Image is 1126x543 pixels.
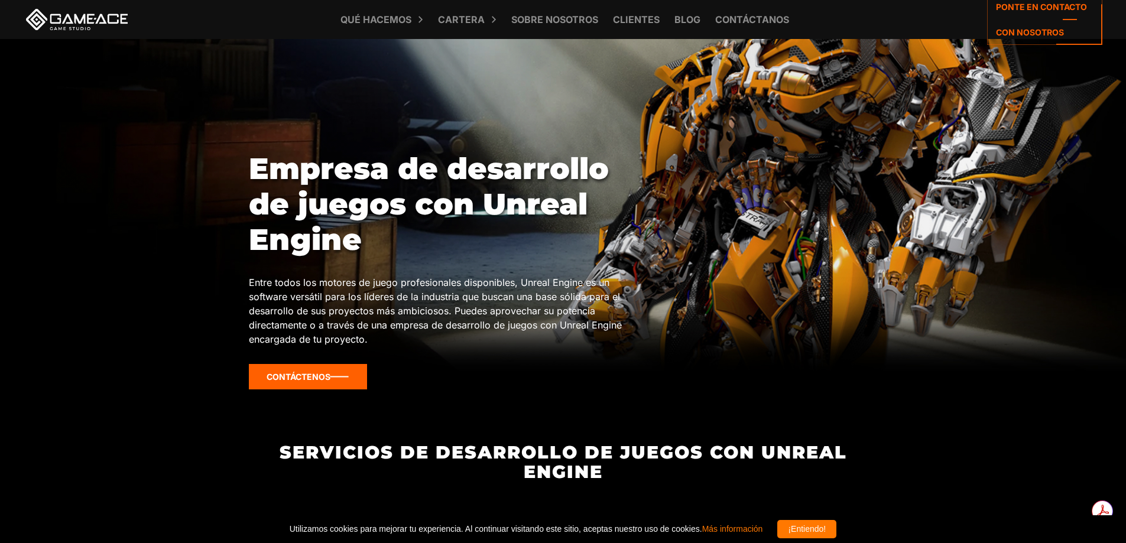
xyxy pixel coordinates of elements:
font: Empresa de desarrollo de juegos con Unreal Engine [249,151,609,258]
font: Qué hacemos [340,14,411,25]
font: Contáctanos [715,14,789,25]
font: Utilizamos cookies para mejorar tu experiencia. Al continuar visitando este sitio, aceptas nuestr... [290,524,702,534]
a: Contáctenos [249,364,367,389]
font: Entre todos los motores de juego profesionales disponibles, Unreal Engine es un software versátil... [249,277,622,345]
font: Sobre nosotros [511,14,598,25]
a: Más información [702,524,763,534]
font: Servicios de desarrollo de juegos con Unreal Engine [280,441,847,483]
font: Clientes [613,14,660,25]
font: ¡Entiendo! [788,524,826,534]
font: Blog [674,14,700,25]
font: Cartera [438,14,485,25]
